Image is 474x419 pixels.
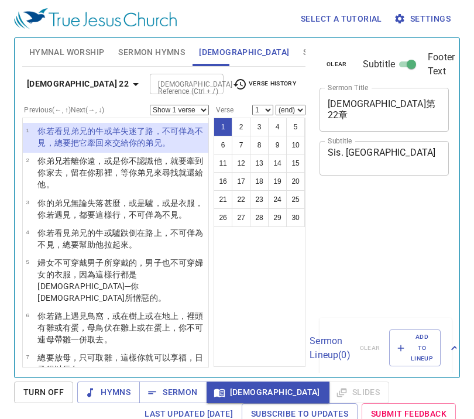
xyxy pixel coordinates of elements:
wh5956: 。 [178,210,187,219]
div: Sermon Lineup(0)clearAdd to Lineup [320,318,452,378]
span: [DEMOGRAPHIC_DATA] [216,385,320,400]
p: 你若路上 [37,310,205,345]
wh2543: ，或是衣服 [37,198,203,219]
button: 10 [286,136,305,154]
wh428: 行 [37,270,166,303]
button: Sermon [139,382,207,403]
wh6: 甚麼 [37,198,203,219]
span: Subtitle [363,57,395,71]
wh9: ，或是驢 [37,198,203,219]
button: 15 [286,154,305,173]
wh1000: ，母鳥 [37,323,203,344]
wh251: 的牛 [37,126,203,147]
wh622: 到 [37,156,203,189]
b: [DEMOGRAPHIC_DATA] 22 [27,77,129,91]
wh7122: 鳥 [37,311,203,344]
wh3045: 他，就要牽 [37,156,203,189]
button: 17 [232,172,250,191]
wh251: 。 [162,138,170,147]
wh6086: 或在地上 [37,311,203,344]
wh1121: ，這樣你就可以享福 [37,353,203,374]
wh1870: 遇見 [37,311,203,344]
wh7971: 母 [37,353,203,374]
p: Sermon Lineup ( 0 ) [310,334,350,362]
button: 6 [214,136,232,154]
p: 你弟兄 [37,155,205,190]
button: [DEMOGRAPHIC_DATA] [207,382,329,403]
wh3947: 。 [104,335,112,344]
button: 23 [250,190,269,209]
wh3201: 佯為不見 [145,210,187,219]
button: 5 [286,118,305,136]
span: clear [327,59,347,70]
button: clear [320,57,354,71]
wh7725: 你的弟兄 [129,138,170,147]
wh667: 或有蛋 [37,323,203,344]
wh2543: 或驢 [37,228,203,249]
wh251: 若離你遠，或是你不認識 [37,156,203,189]
wh7794: 跌倒 [37,228,203,249]
button: 9 [268,136,287,154]
wh802: 不可穿戴男子 [37,258,203,303]
button: Hymns [77,382,140,403]
wh251: 的牛 [37,228,203,249]
wh1397: 所穿戴的 [37,258,203,303]
button: Add to Lineup [389,329,441,366]
wh7200: 弟兄 [37,228,203,249]
button: 11 [214,154,232,173]
button: 21 [214,190,232,209]
button: 30 [286,208,305,227]
button: 29 [268,208,287,227]
wh7200: 弟兄 [37,126,203,147]
p: 婦女 [37,257,205,304]
wh7971: 總要放 [37,353,203,374]
span: Sermon [149,385,197,400]
button: 7 [232,136,250,154]
button: 4 [268,118,287,136]
span: 4 [26,229,29,235]
span: [DEMOGRAPHIC_DATA] [199,45,289,60]
wh6213: ，不可 [121,210,187,219]
button: 19 [268,172,287,191]
span: Add to Lineup [397,332,433,364]
label: Previous (←, ↑) Next (→, ↓) [24,107,104,114]
span: Select a tutorial [301,12,382,26]
button: Select a tutorial [296,8,387,30]
button: 20 [286,172,305,191]
wh7725: 交給 [112,138,170,147]
wh8441: 。 [158,293,166,303]
button: 16 [214,172,232,191]
wh802: 的衣服 [37,270,166,303]
span: Turn Off [23,385,64,400]
span: 1 [26,127,29,133]
span: 2 [26,157,29,163]
iframe: from-child [315,188,424,314]
button: Settings [391,8,455,30]
span: Sermon Hymns [118,45,185,60]
wh5956: ，總要 [54,240,138,249]
wh7716: 失迷了路 [37,126,203,147]
wh251: 無論失落 [37,198,203,219]
span: 6 [26,312,29,318]
img: True Jesus Church [14,8,177,29]
textarea: [DEMOGRAPHIC_DATA]第22章 [328,98,441,121]
span: Settings [396,12,451,26]
button: Verse History [226,75,303,93]
button: 13 [250,154,269,173]
p: 你若看見 [37,227,205,250]
label: Verse [214,107,233,114]
wh1004: 去，留在你那裡，等你弟兄 [37,168,203,189]
wh7725: 他。 [37,180,54,189]
button: 25 [286,190,305,209]
wh6833: 窩 [37,311,203,344]
wh517: 帶雛 [54,335,112,344]
wh6213: 都是[DEMOGRAPHIC_DATA] [37,270,166,303]
wh4672: ，都要這樣行 [71,210,187,219]
span: Footer Text [428,50,455,78]
wh748: 。 [79,365,87,374]
span: Slides [303,45,331,60]
button: 12 [232,154,250,173]
wh1121: 一併取去 [71,335,112,344]
wh517: 伏在 [37,323,203,344]
span: 7 [26,353,29,360]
